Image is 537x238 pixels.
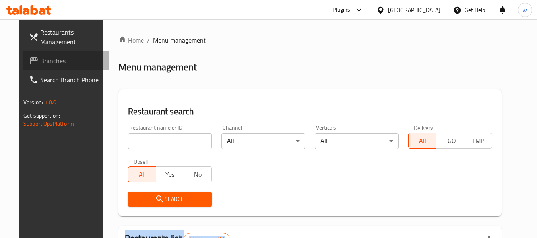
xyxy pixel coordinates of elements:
[23,51,109,70] a: Branches
[23,110,60,121] span: Get support on:
[128,133,212,149] input: Search for restaurant name or ID..
[467,135,489,147] span: TMP
[156,166,184,182] button: Yes
[118,35,502,45] nav: breadcrumb
[23,118,74,129] a: Support.OpsPlatform
[134,159,148,164] label: Upsell
[436,133,464,149] button: TGO
[128,166,156,182] button: All
[412,135,433,147] span: All
[40,56,103,66] span: Branches
[221,133,305,149] div: All
[464,133,492,149] button: TMP
[523,6,527,14] span: w
[187,169,209,180] span: No
[408,133,436,149] button: All
[333,5,350,15] div: Plugins
[153,35,206,45] span: Menu management
[23,97,43,107] span: Version:
[44,97,56,107] span: 1.0.0
[23,23,109,51] a: Restaurants Management
[128,106,492,118] h2: Restaurant search
[184,166,212,182] button: No
[440,135,461,147] span: TGO
[147,35,150,45] li: /
[315,133,399,149] div: All
[118,35,144,45] a: Home
[414,125,434,130] label: Delivery
[118,61,197,74] h2: Menu management
[128,192,212,207] button: Search
[23,70,109,89] a: Search Branch Phone
[388,6,440,14] div: [GEOGRAPHIC_DATA]
[134,194,205,204] span: Search
[40,27,103,46] span: Restaurants Management
[132,169,153,180] span: All
[159,169,181,180] span: Yes
[40,75,103,85] span: Search Branch Phone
